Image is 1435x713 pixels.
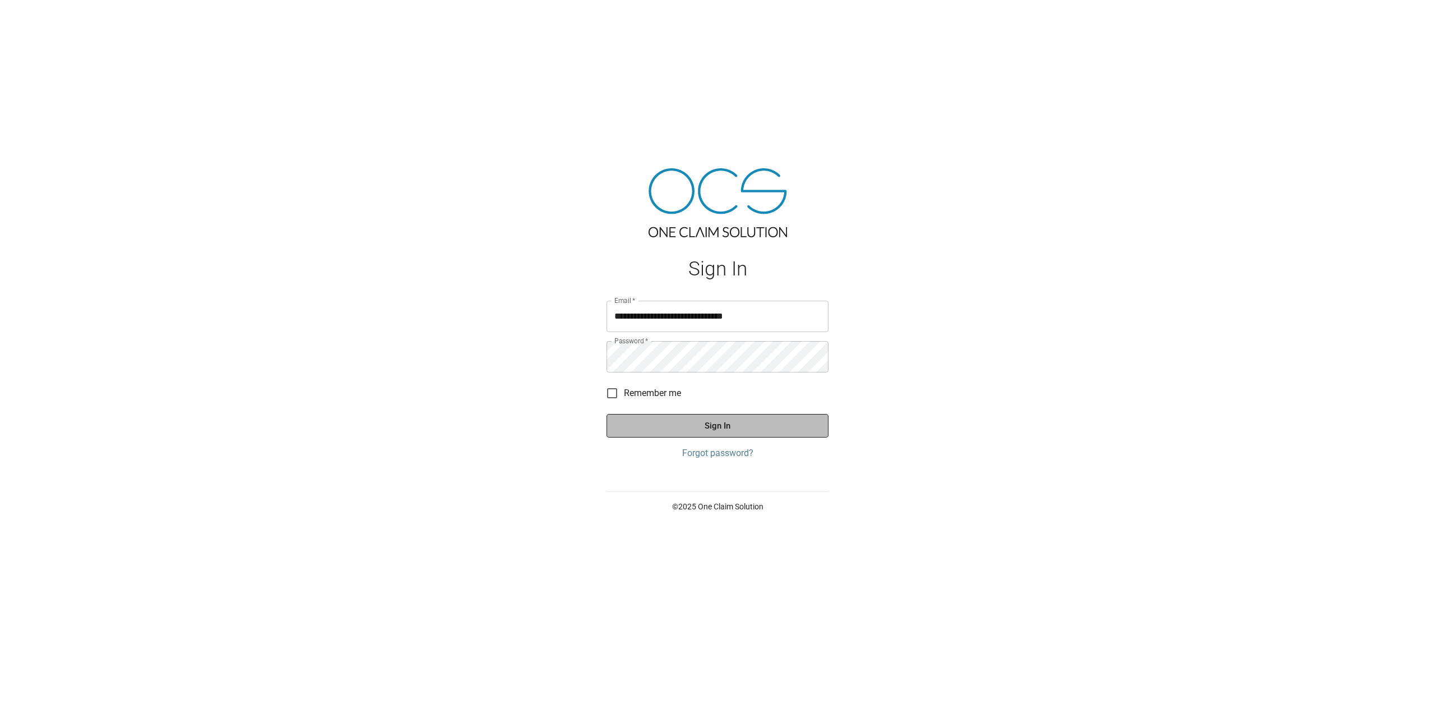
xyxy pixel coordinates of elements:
[13,7,58,29] img: ocs-logo-white-transparent.png
[607,501,828,512] p: © 2025 One Claim Solution
[607,257,828,280] h1: Sign In
[614,296,636,305] label: Email
[607,447,828,460] a: Forgot password?
[624,387,681,400] span: Remember me
[649,168,787,237] img: ocs-logo-tra.png
[614,336,648,346] label: Password
[607,414,828,438] button: Sign In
